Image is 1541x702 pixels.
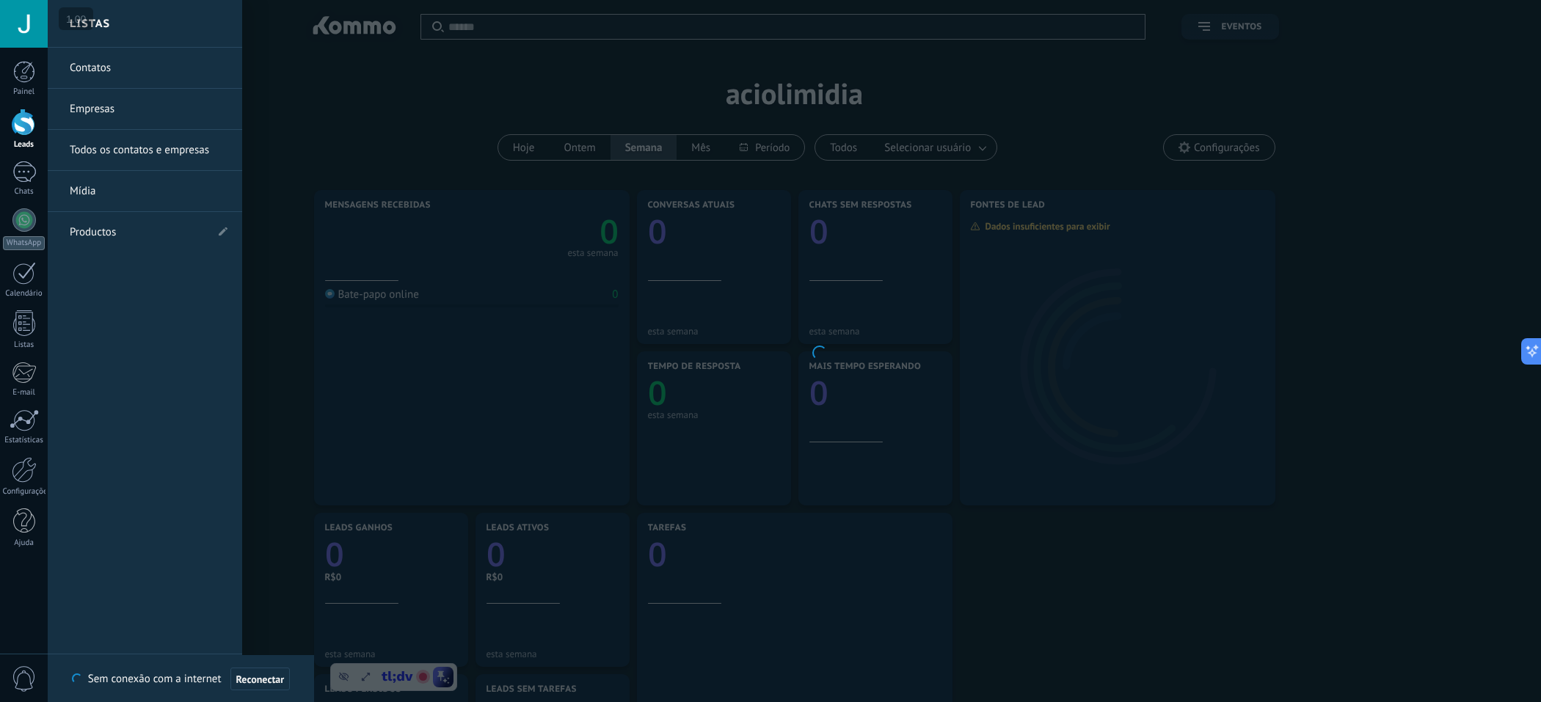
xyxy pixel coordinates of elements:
h2: Listas [70,1,110,47]
div: Estatísticas [3,436,45,445]
div: Ajuda [3,538,45,548]
a: Contatos [70,48,227,89]
div: E-mail [3,388,45,398]
div: Sem conexão com a internet [72,667,290,691]
div: Leads [3,140,45,150]
span: Reconectar [236,674,285,684]
a: Todos os contatos e empresas [70,130,227,171]
div: Listas [3,340,45,350]
a: Productos [70,212,205,253]
div: WhatsApp [3,236,45,250]
div: Painel [3,87,45,97]
div: Calendário [3,289,45,299]
a: Empresas [70,89,227,130]
button: Reconectar [230,668,291,691]
a: Mídia [70,171,227,212]
div: Chats [3,187,45,197]
div: Configurações [3,487,45,497]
